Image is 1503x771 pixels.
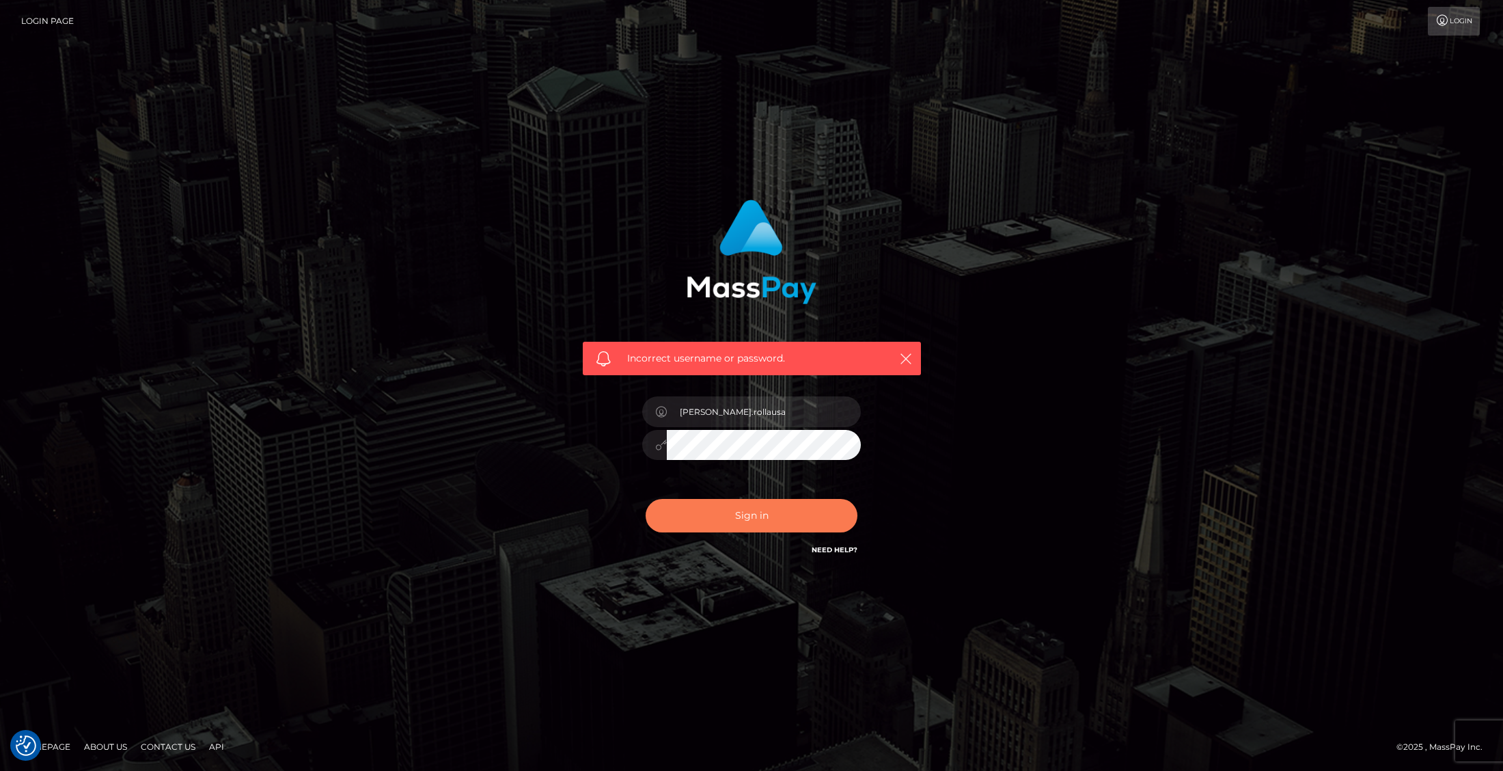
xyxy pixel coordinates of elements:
button: Consent Preferences [16,735,36,756]
span: Incorrect username or password. [627,351,877,366]
img: MassPay Login [687,200,816,304]
a: Login Page [21,7,74,36]
a: Need Help? [812,545,857,554]
img: Revisit consent button [16,735,36,756]
div: © 2025 , MassPay Inc. [1396,740,1493,755]
button: Sign in [646,499,857,532]
a: Login [1428,7,1480,36]
a: Contact Us [135,736,201,757]
input: Username... [667,396,861,427]
a: About Us [79,736,133,757]
a: Homepage [15,736,76,757]
a: API [204,736,230,757]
